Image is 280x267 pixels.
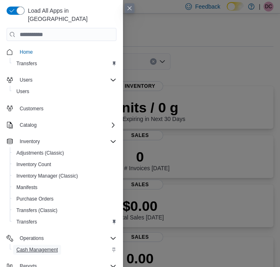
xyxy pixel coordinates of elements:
[3,136,120,147] button: Inventory
[10,182,120,193] button: Manifests
[3,102,120,114] button: Customers
[20,105,43,112] span: Customers
[13,171,81,181] a: Inventory Manager (Classic)
[13,87,116,96] span: Users
[13,183,41,192] a: Manifests
[16,233,116,243] span: Operations
[13,148,67,158] a: Adjustments (Classic)
[16,173,78,179] span: Inventory Manager (Classic)
[16,219,37,225] span: Transfers
[10,205,120,216] button: Transfers (Classic)
[20,138,40,145] span: Inventory
[13,217,116,227] span: Transfers
[13,205,116,215] span: Transfers (Classic)
[13,217,40,227] a: Transfers
[13,160,116,169] span: Inventory Count
[25,7,116,23] span: Load All Apps in [GEOGRAPHIC_DATA]
[10,58,120,69] button: Transfers
[20,122,36,128] span: Catalog
[16,246,58,253] span: Cash Management
[16,47,116,57] span: Home
[3,46,120,58] button: Home
[16,75,36,85] button: Users
[20,235,44,242] span: Operations
[16,75,116,85] span: Users
[13,59,40,68] a: Transfers
[16,120,40,130] button: Catalog
[13,171,116,181] span: Inventory Manager (Classic)
[13,183,116,192] span: Manifests
[13,87,32,96] a: Users
[16,233,47,243] button: Operations
[3,74,120,86] button: Users
[10,170,120,182] button: Inventory Manager (Classic)
[20,49,33,55] span: Home
[16,161,51,168] span: Inventory Count
[10,86,120,97] button: Users
[125,3,134,13] button: Close this dialog
[10,244,120,256] button: Cash Management
[16,120,116,130] span: Catalog
[13,160,55,169] a: Inventory Count
[13,148,116,158] span: Adjustments (Classic)
[16,207,57,214] span: Transfers (Classic)
[3,233,120,244] button: Operations
[16,88,29,95] span: Users
[10,216,120,228] button: Transfers
[10,159,120,170] button: Inventory Count
[16,47,36,57] a: Home
[13,59,116,68] span: Transfers
[16,196,54,202] span: Purchase Orders
[16,150,64,156] span: Adjustments (Classic)
[10,193,120,205] button: Purchase Orders
[20,77,32,83] span: Users
[16,137,43,146] button: Inventory
[13,245,61,255] a: Cash Management
[16,103,116,113] span: Customers
[13,245,116,255] span: Cash Management
[13,205,61,215] a: Transfers (Classic)
[16,104,47,114] a: Customers
[16,137,116,146] span: Inventory
[16,60,37,67] span: Transfers
[10,147,120,159] button: Adjustments (Classic)
[13,194,57,204] a: Purchase Orders
[16,184,37,191] span: Manifests
[3,119,120,131] button: Catalog
[13,194,116,204] span: Purchase Orders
